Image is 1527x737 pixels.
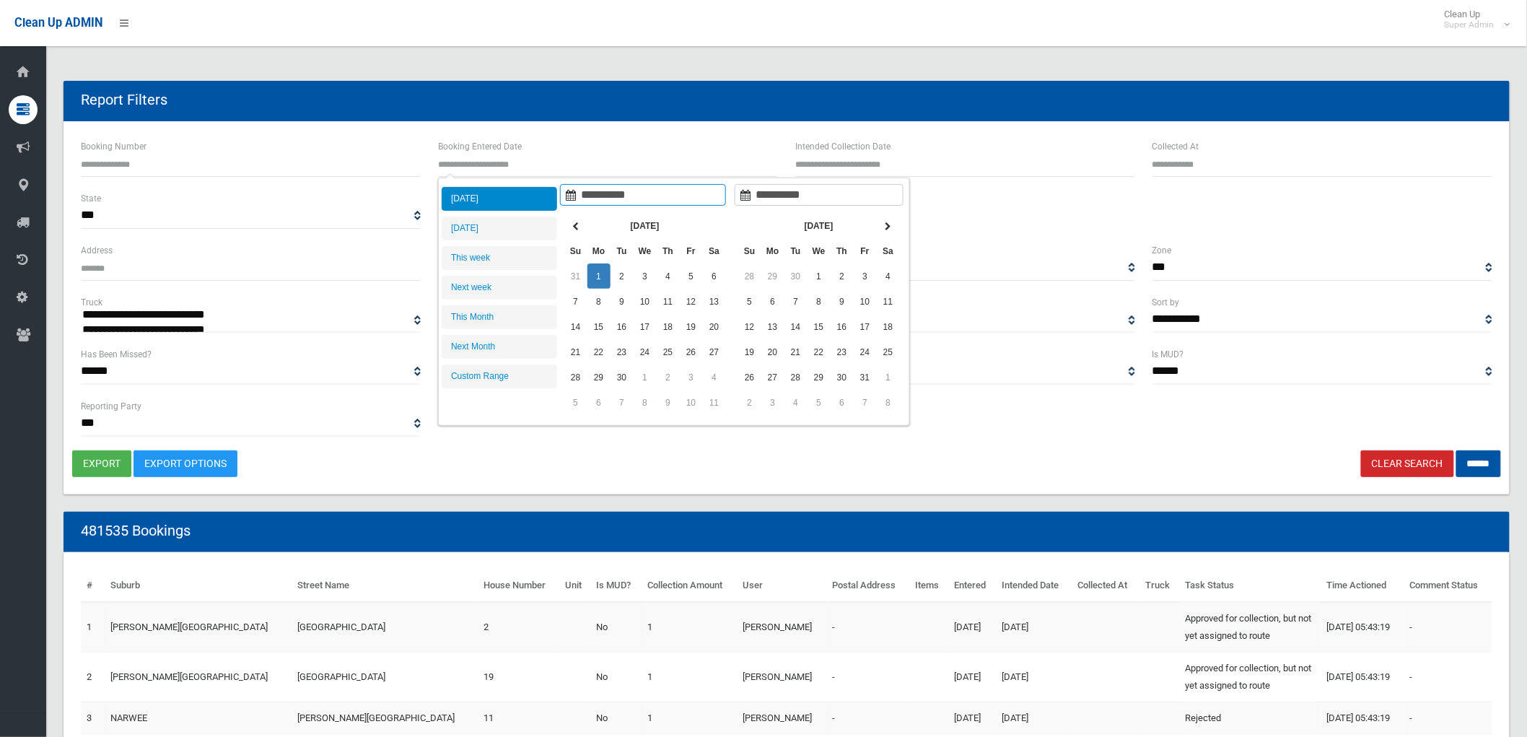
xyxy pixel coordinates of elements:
td: 21 [564,339,587,365]
th: We [808,238,831,263]
td: - [826,652,909,702]
td: 29 [587,365,611,390]
td: 7 [854,390,877,415]
td: 1 [808,263,831,289]
td: 11 [703,390,726,415]
td: 5 [680,263,703,289]
td: [DATE] [997,652,1072,702]
td: NARWEE [105,702,292,734]
td: 9 [657,390,680,415]
th: Unit [559,570,590,602]
td: 2 [738,390,761,415]
th: Comment Status [1404,570,1492,602]
td: 28 [738,263,761,289]
td: 10 [854,289,877,314]
td: 19 [680,314,703,339]
th: Truck [1139,570,1179,602]
td: 2 [657,365,680,390]
td: 1 [642,652,738,702]
th: Collection Amount [642,570,738,602]
a: 1 [87,622,92,632]
small: Super Admin [1445,19,1495,30]
td: 5 [564,390,587,415]
td: [PERSON_NAME][GEOGRAPHIC_DATA] [292,702,478,734]
td: - [1404,652,1492,702]
li: This week [442,246,557,270]
label: Collected At [1152,139,1199,154]
td: 10 [634,289,657,314]
td: 18 [877,314,900,339]
label: Booking Entered Date [438,139,522,154]
td: [PERSON_NAME] [737,652,826,702]
th: Time Actioned [1321,570,1404,602]
th: Entered [948,570,996,602]
td: [DATE] [997,702,1072,734]
th: Items [909,570,948,602]
td: 22 [808,339,831,365]
th: Postal Address [826,570,909,602]
label: Truck [81,295,102,310]
th: Mo [761,238,784,263]
td: 4 [877,263,900,289]
td: No [590,702,642,734]
th: Fr [680,238,703,263]
td: 24 [854,339,877,365]
a: 2 [87,671,92,682]
th: Su [738,238,761,263]
td: 3 [761,390,784,415]
td: [GEOGRAPHIC_DATA] [292,652,478,702]
td: 23 [611,339,634,365]
td: - [826,602,909,653]
td: 19 [738,339,761,365]
td: 19 [478,652,559,702]
span: Clean Up ADMIN [14,16,102,30]
th: Th [657,238,680,263]
li: [DATE] [442,187,557,211]
td: 15 [808,314,831,339]
td: 14 [564,314,587,339]
td: 20 [703,314,726,339]
td: 9 [611,289,634,314]
td: 8 [587,289,611,314]
li: Custom Range [442,365,557,388]
td: 13 [761,314,784,339]
td: No [590,602,642,653]
th: # [81,570,105,602]
td: 5 [738,289,761,314]
td: [DATE] 05:43:19 [1321,652,1404,702]
th: Fr [854,238,877,263]
td: 29 [808,365,831,390]
td: 27 [703,339,726,365]
td: 1 [587,263,611,289]
td: 6 [761,289,784,314]
th: Tu [611,238,634,263]
td: 31 [854,365,877,390]
td: 1 [877,365,900,390]
td: 11 [877,289,900,314]
td: 28 [564,365,587,390]
td: - [1404,702,1492,734]
td: 4 [657,263,680,289]
td: Approved for collection, but not yet assigned to route [1180,602,1321,653]
td: [DATE] [997,602,1072,653]
td: 22 [587,339,611,365]
td: 11 [657,289,680,314]
td: 6 [587,390,611,415]
td: 8 [877,390,900,415]
td: 18 [657,314,680,339]
th: [DATE] [761,213,877,238]
a: Clear Search [1361,450,1454,477]
td: 28 [784,365,808,390]
td: 3 [854,263,877,289]
td: 1 [634,365,657,390]
header: 481535 Bookings [64,517,208,545]
td: 25 [657,339,680,365]
td: 1 [642,602,738,653]
td: 7 [564,289,587,314]
td: Rejected [1180,702,1321,734]
th: Th [831,238,854,263]
td: 17 [854,314,877,339]
th: [DATE] [587,213,703,238]
th: Street Name [292,570,478,602]
td: [DATE] 05:43:19 [1321,602,1404,653]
